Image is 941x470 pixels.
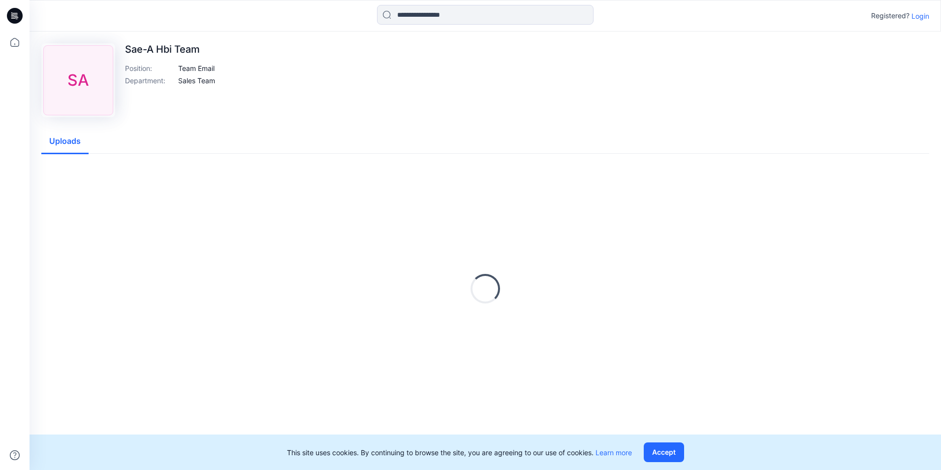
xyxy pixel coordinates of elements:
p: This site uses cookies. By continuing to browse the site, you are agreeing to our use of cookies. [287,447,632,458]
p: Position : [125,63,174,73]
p: Department : [125,75,174,86]
button: Uploads [41,129,89,154]
p: Registered? [871,10,910,22]
p: Sales Team [178,75,215,86]
button: Accept [644,442,684,462]
div: SA [43,45,113,115]
a: Learn more [596,448,632,457]
p: Sae-A Hbi Team [125,43,215,55]
p: Login [911,11,929,21]
p: Team Email [178,63,215,73]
